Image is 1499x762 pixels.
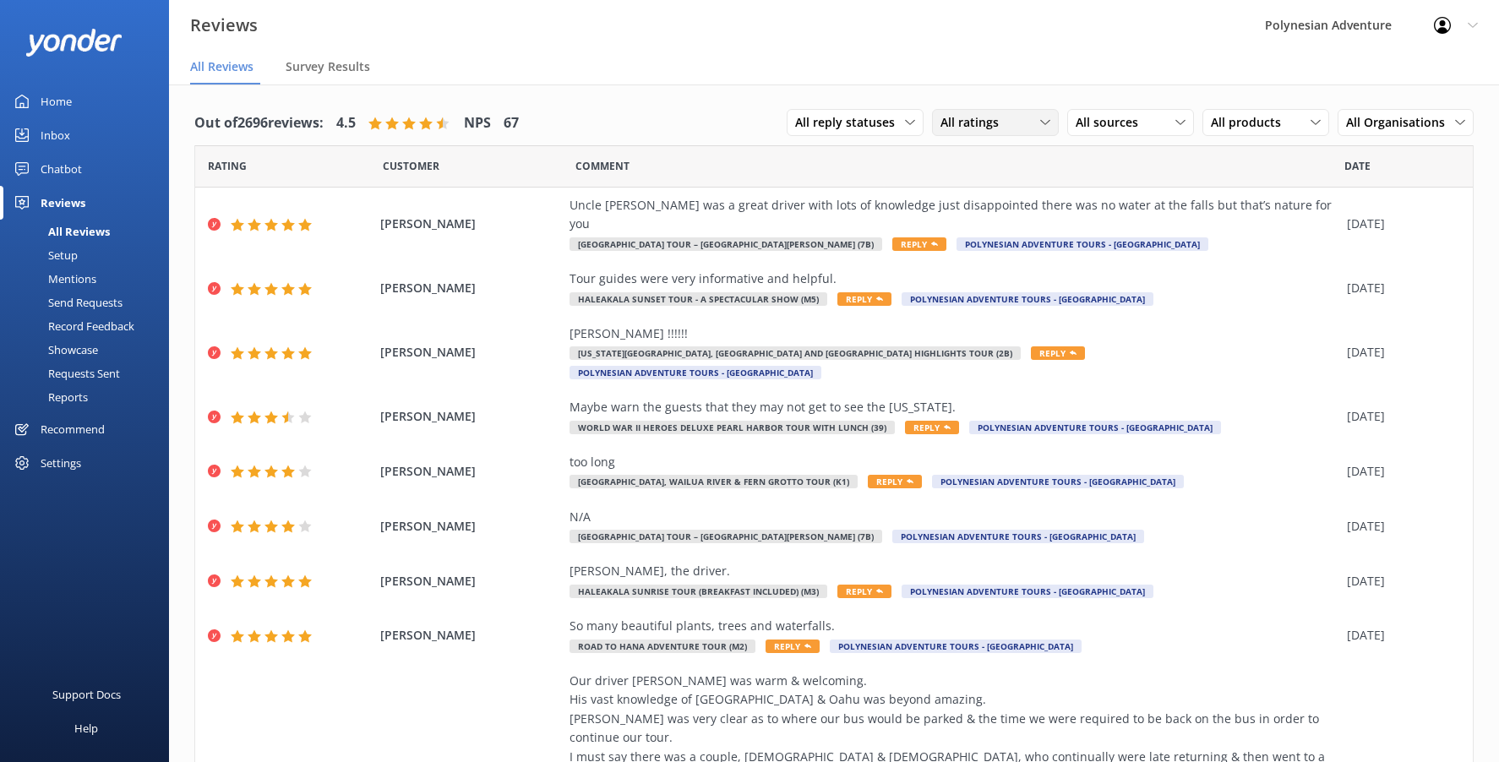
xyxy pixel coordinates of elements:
a: Reports [10,385,169,409]
div: Record Feedback [10,314,134,338]
span: Polynesian Adventure Tours - [GEOGRAPHIC_DATA] [902,585,1153,598]
span: Polynesian Adventure Tours - [GEOGRAPHIC_DATA] [892,530,1144,543]
div: Requests Sent [10,362,120,385]
div: Mentions [10,267,96,291]
span: World War II Heroes Deluxe Pearl Harbor Tour with Lunch (39) [570,421,895,434]
span: [GEOGRAPHIC_DATA], Wailua River & Fern Grotto Tour (K1) [570,475,858,488]
span: Date [208,158,247,174]
div: [DATE] [1347,279,1452,297]
a: Showcase [10,338,169,362]
h4: 4.5 [336,112,356,134]
span: Polynesian Adventure Tours - [GEOGRAPHIC_DATA] [570,366,821,379]
span: [PERSON_NAME] [380,462,561,481]
div: So many beautiful plants, trees and waterfalls. [570,617,1338,635]
span: Haleakala Sunrise Tour (Breakfast Included) (M3) [570,585,827,598]
img: yonder-white-logo.png [25,29,123,57]
div: Chatbot [41,152,82,186]
a: Record Feedback [10,314,169,338]
div: [PERSON_NAME] !!!!!! [570,324,1338,343]
h4: 67 [504,112,519,134]
span: Reply [868,475,922,488]
span: [GEOGRAPHIC_DATA] Tour – [GEOGRAPHIC_DATA][PERSON_NAME] (7B) [570,237,882,251]
div: Settings [41,446,81,480]
span: Polynesian Adventure Tours - [GEOGRAPHIC_DATA] [830,640,1082,653]
span: Reply [837,292,891,306]
span: [PERSON_NAME] [380,215,561,233]
div: Help [74,711,98,745]
div: Setup [10,243,78,267]
div: Support Docs [52,678,121,711]
a: Setup [10,243,169,267]
a: All Reviews [10,220,169,243]
span: Reply [892,237,946,251]
span: [US_STATE][GEOGRAPHIC_DATA], [GEOGRAPHIC_DATA] and [GEOGRAPHIC_DATA] Highlights Tour (2B) [570,346,1021,360]
h4: Out of 2696 reviews: [194,112,324,134]
div: [DATE] [1347,572,1452,591]
div: [DATE] [1347,343,1452,362]
div: Tour guides were very informative and helpful. [570,269,1338,288]
h4: NPS [464,112,491,134]
span: All Organisations [1346,113,1455,132]
div: Send Requests [10,291,123,314]
div: Maybe warn the guests that they may not get to see the [US_STATE]. [570,398,1338,416]
div: Reports [10,385,88,409]
span: Date [1344,158,1371,174]
span: [PERSON_NAME] [380,407,561,426]
span: Survey Results [286,58,370,75]
div: [PERSON_NAME], the driver. [570,562,1338,580]
span: All reply statuses [795,113,905,132]
span: [GEOGRAPHIC_DATA] Tour – [GEOGRAPHIC_DATA][PERSON_NAME] (7B) [570,530,882,543]
span: Question [575,158,630,174]
span: [PERSON_NAME] [380,343,561,362]
span: Date [383,158,439,174]
div: Home [41,84,72,118]
span: Polynesian Adventure Tours - [GEOGRAPHIC_DATA] [957,237,1208,251]
span: Road to Hana Adventure Tour (M2) [570,640,755,653]
span: All Reviews [190,58,253,75]
a: Mentions [10,267,169,291]
span: Polynesian Adventure Tours - [GEOGRAPHIC_DATA] [902,292,1153,306]
div: too long [570,453,1338,471]
div: Uncle [PERSON_NAME] was a great driver with lots of knowledge just disappointed there was no wate... [570,196,1338,234]
div: [DATE] [1347,517,1452,536]
span: All ratings [940,113,1009,132]
span: [PERSON_NAME] [380,279,561,297]
a: Send Requests [10,291,169,314]
a: Requests Sent [10,362,169,385]
h3: Reviews [190,12,258,39]
span: [PERSON_NAME] [380,517,561,536]
span: All products [1211,113,1291,132]
div: [DATE] [1347,462,1452,481]
div: N/A [570,508,1338,526]
div: Inbox [41,118,70,152]
div: [DATE] [1347,407,1452,426]
div: [DATE] [1347,215,1452,233]
div: Reviews [41,186,85,220]
div: Showcase [10,338,98,362]
span: Reply [766,640,820,653]
span: Reply [837,585,891,598]
span: Haleakala Sunset Tour - A Spectacular Show (M5) [570,292,827,306]
span: Polynesian Adventure Tours - [GEOGRAPHIC_DATA] [969,421,1221,434]
span: [PERSON_NAME] [380,572,561,591]
span: Polynesian Adventure Tours - [GEOGRAPHIC_DATA] [932,475,1184,488]
span: Reply [905,421,959,434]
span: [PERSON_NAME] [380,626,561,645]
div: All Reviews [10,220,110,243]
div: [DATE] [1347,626,1452,645]
span: Reply [1031,346,1085,360]
div: Recommend [41,412,105,446]
span: All sources [1076,113,1148,132]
